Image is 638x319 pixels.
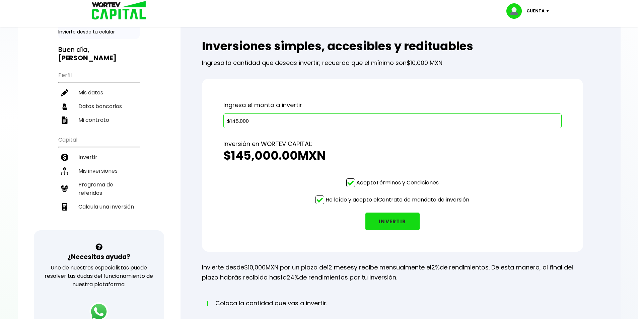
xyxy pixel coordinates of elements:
a: Términos y Condiciones [376,179,439,186]
img: contrato-icon.f2db500c.svg [61,116,68,124]
img: recomiendanos-icon.9b8e9327.svg [61,185,68,192]
a: Mi contrato [58,113,140,127]
p: Uno de nuestros especialistas puede resolver tus dudas del funcionamiento de nuestra plataforma. [43,263,155,289]
p: Invierte desde tu celular [58,28,140,35]
p: Cuenta [526,6,545,16]
h2: $145,000.00 MXN [223,149,562,162]
span: 2% [431,263,440,271]
h3: ¿Necesitas ayuda? [67,252,130,262]
p: Invierte desde MXN por un plazo de y recibe mensualmente el de rendimientos. De esta manera, al f... [202,262,583,283]
img: inversiones-icon.6695dc30.svg [61,167,68,175]
ul: Capital [58,132,140,230]
h2: Inversiones simples, accesibles y redituables [202,39,583,53]
p: Ingresa el monto a invertir [223,100,562,110]
a: Mis datos [58,86,140,99]
a: Invertir [58,150,140,164]
p: He leído y acepto el [326,195,469,204]
img: icon-down [545,10,554,12]
p: Acepto [356,178,439,187]
span: $10,000 MXN [407,59,442,67]
a: Datos bancarios [58,99,140,113]
span: $10,000 [244,263,266,271]
span: 24% [287,273,299,282]
img: invertir-icon.b3b967d7.svg [61,154,68,161]
a: Mis inversiones [58,164,140,178]
b: [PERSON_NAME] [58,53,117,63]
ul: Perfil [58,68,140,127]
img: profile-image [506,3,526,19]
a: Contrato de mandato de inversión [378,196,469,204]
a: Calcula una inversión [58,200,140,214]
h3: Buen día, [58,46,140,62]
p: Ingresa la cantidad que deseas invertir; recuerda que el mínimo son [202,53,583,68]
span: 1 [205,299,209,309]
a: Programa de referidos [58,178,140,200]
button: INVERTIR [365,213,420,230]
p: Inversión en WORTEV CAPITAL: [223,139,562,149]
span: 12 meses [327,263,354,271]
img: calculadora-icon.17d418c4.svg [61,203,68,211]
img: datos-icon.10cf9172.svg [61,103,68,110]
img: editar-icon.952d3147.svg [61,89,68,96]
